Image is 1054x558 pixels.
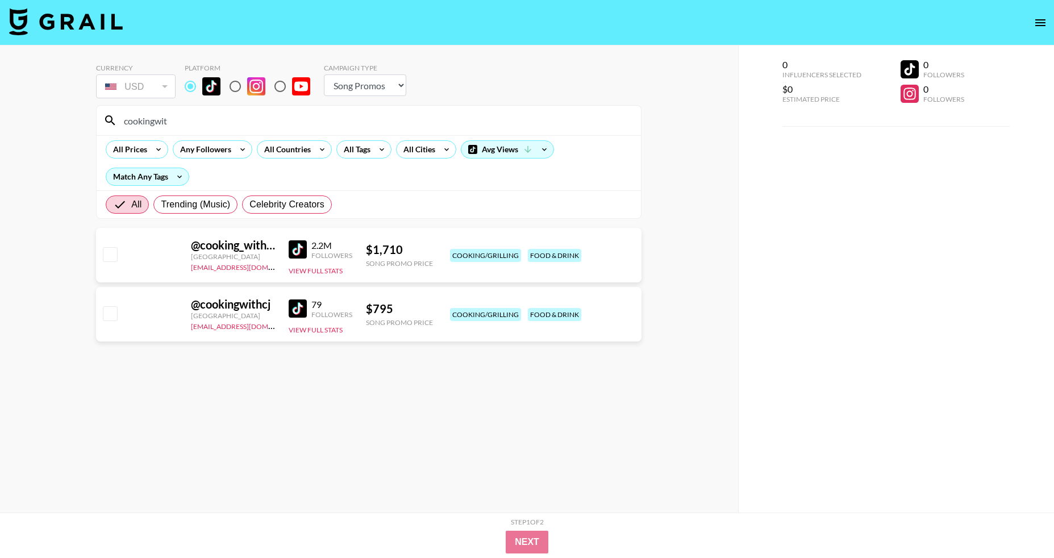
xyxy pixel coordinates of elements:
div: cooking/grilling [450,249,521,262]
a: [EMAIL_ADDRESS][DOMAIN_NAME] [191,320,305,331]
div: cooking/grilling [450,308,521,321]
div: $ 795 [366,302,433,316]
div: 0 [782,59,861,70]
div: All Tags [337,141,373,158]
div: $0 [782,84,861,95]
span: All [131,198,141,211]
button: View Full Stats [289,326,343,334]
div: Song Promo Price [366,318,433,327]
div: Any Followers [173,141,234,158]
iframe: Drift Widget Chat Controller [997,501,1040,544]
div: 2.2M [311,240,352,251]
div: 0 [923,59,964,70]
div: USD [98,77,173,97]
div: Campaign Type [324,64,406,72]
div: Match Any Tags [106,168,189,185]
input: Search by User Name [117,111,634,130]
div: Influencers Selected [782,70,861,79]
div: Step 1 of 2 [511,518,544,526]
div: @ cooking_with_fire [191,238,275,252]
img: Grail Talent [9,8,123,35]
button: open drawer [1029,11,1052,34]
div: food & drink [528,308,581,321]
div: Followers [311,251,352,260]
div: [GEOGRAPHIC_DATA] [191,311,275,320]
img: TikTok [202,77,220,95]
div: Platform [185,64,319,72]
img: YouTube [292,77,310,95]
img: Instagram [247,77,265,95]
a: [EMAIL_ADDRESS][DOMAIN_NAME] [191,261,305,272]
div: Followers [311,310,352,319]
div: Currency is locked to USD [96,72,176,101]
div: food & drink [528,249,581,262]
div: Song Promo Price [366,259,433,268]
img: TikTok [289,299,307,318]
div: Followers [923,95,964,103]
div: [GEOGRAPHIC_DATA] [191,252,275,261]
div: 79 [311,299,352,310]
div: Followers [923,70,964,79]
button: Next [506,531,548,553]
div: All Prices [106,141,149,158]
img: TikTok [289,240,307,259]
div: Avg Views [461,141,553,158]
div: Currency [96,64,176,72]
div: $ 1,710 [366,243,433,257]
div: All Countries [257,141,313,158]
button: View Full Stats [289,266,343,275]
span: Trending (Music) [161,198,230,211]
div: 0 [923,84,964,95]
div: All Cities [397,141,438,158]
div: @ cookingwithcj [191,297,275,311]
span: Celebrity Creators [249,198,324,211]
div: Estimated Price [782,95,861,103]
